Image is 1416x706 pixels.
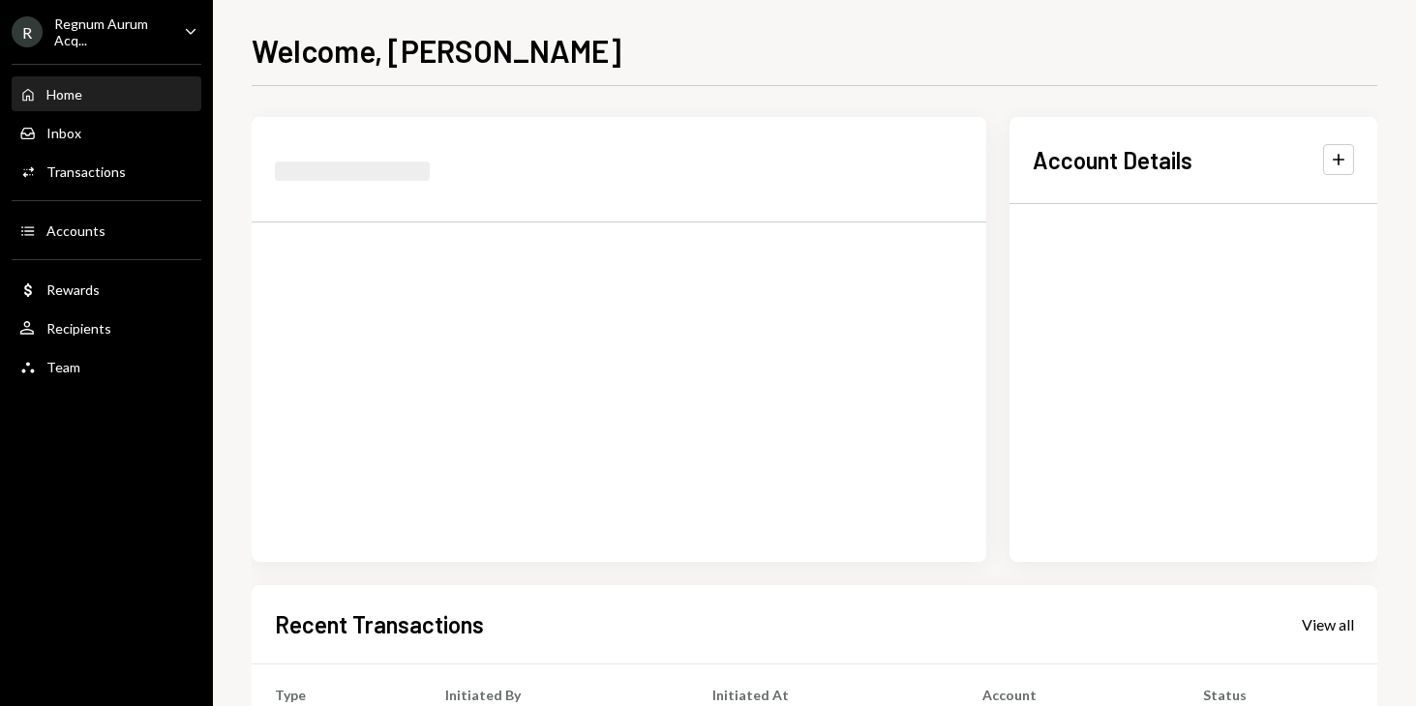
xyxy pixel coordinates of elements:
a: Accounts [12,213,201,248]
div: Team [46,359,80,375]
a: Recipients [12,310,201,345]
div: Accounts [46,222,105,239]
a: View all [1302,613,1354,634]
div: Regnum Aurum Acq... [54,15,168,48]
h1: Welcome, [PERSON_NAME] [252,31,621,70]
div: R [12,16,43,47]
h2: Account Details [1033,144,1192,176]
a: Inbox [12,115,201,150]
div: Transactions [46,163,126,180]
div: Recipients [46,320,111,337]
div: Home [46,86,82,103]
a: Team [12,349,201,384]
a: Rewards [12,272,201,307]
a: Transactions [12,154,201,189]
div: View all [1302,615,1354,634]
a: Home [12,76,201,111]
h2: Recent Transactions [275,608,484,640]
div: Inbox [46,125,81,141]
div: Rewards [46,281,100,298]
